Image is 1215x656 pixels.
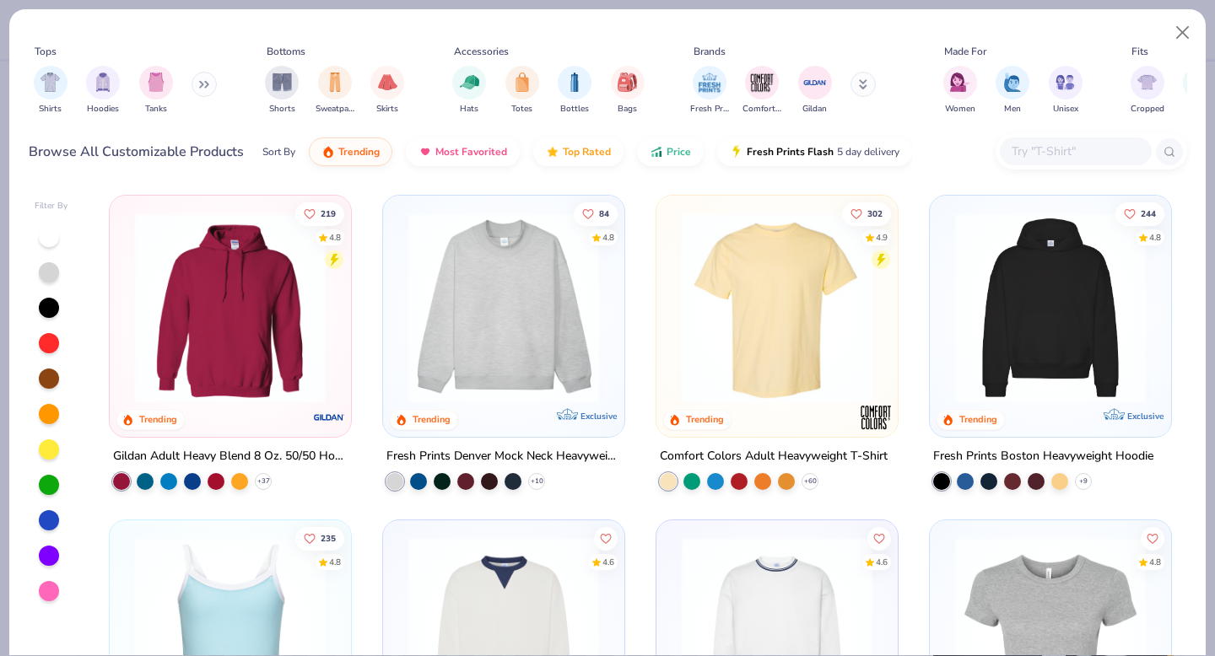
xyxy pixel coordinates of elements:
[690,66,729,116] button: filter button
[321,145,335,159] img: trending.gif
[147,73,165,92] img: Tanks Image
[694,44,726,59] div: Brands
[321,209,337,218] span: 219
[265,66,299,116] div: filter for Shorts
[330,231,342,244] div: 4.8
[867,209,883,218] span: 302
[513,73,532,92] img: Totes Image
[452,66,486,116] button: filter button
[747,145,834,159] span: Fresh Prints Flash
[312,401,346,434] img: Gildan logo
[1149,231,1161,244] div: 4.8
[599,209,609,218] span: 84
[742,66,781,116] button: filter button
[1131,66,1164,116] div: filter for Cropped
[618,103,637,116] span: Bags
[39,103,62,116] span: Shirts
[435,145,507,159] span: Most Favorited
[273,73,292,92] img: Shorts Image
[803,476,816,487] span: + 60
[602,231,614,244] div: 4.8
[505,66,539,116] div: filter for Totes
[558,66,591,116] div: filter for Bottles
[943,66,977,116] button: filter button
[802,103,827,116] span: Gildan
[34,66,67,116] div: filter for Shirts
[257,476,270,487] span: + 37
[607,212,815,403] img: a90f7c54-8796-4cb2-9d6e-4e9644cfe0fe
[594,526,618,550] button: Like
[1010,142,1140,161] input: Try "T-Shirt"
[1141,526,1164,550] button: Like
[802,70,828,95] img: Gildan Image
[145,103,167,116] span: Tanks
[400,212,607,403] img: f5d85501-0dbb-4ee4-b115-c08fa3845d83
[386,446,621,467] div: Fresh Prints Denver Mock Neck Heavyweight Sweatshirt
[34,66,67,116] button: filter button
[749,70,775,95] img: Comfort Colors Image
[1049,66,1083,116] button: filter button
[580,411,617,422] span: Exclusive
[452,66,486,116] div: filter for Hats
[859,401,893,434] img: Comfort Colors logo
[1056,73,1075,92] img: Unisex Image
[546,145,559,159] img: TopRated.gif
[321,534,337,542] span: 235
[316,66,354,116] button: filter button
[316,66,354,116] div: filter for Sweatpants
[880,212,1088,403] img: e55d29c3-c55d-459c-bfd9-9b1c499ab3c6
[611,66,645,116] button: filter button
[370,66,404,116] div: filter for Skirts
[933,446,1153,467] div: Fresh Prints Boston Heavyweight Hoodie
[1131,44,1148,59] div: Fits
[618,73,636,92] img: Bags Image
[996,66,1029,116] div: filter for Men
[316,103,354,116] span: Sweatpants
[611,66,645,116] div: filter for Bags
[1003,73,1022,92] img: Men Image
[690,103,729,116] span: Fresh Prints
[742,103,781,116] span: Comfort Colors
[338,145,380,159] span: Trending
[1149,556,1161,568] div: 4.8
[945,103,975,116] span: Women
[376,103,398,116] span: Skirts
[1141,209,1156,218] span: 244
[265,66,299,116] button: filter button
[697,70,722,95] img: Fresh Prints Image
[505,66,539,116] button: filter button
[1131,103,1164,116] span: Cropped
[574,202,618,225] button: Like
[460,103,478,116] span: Hats
[673,212,881,403] img: 029b8af0-80e6-406f-9fdc-fdf898547912
[94,73,112,92] img: Hoodies Image
[113,446,348,467] div: Gildan Adult Heavy Blend 8 Oz. 50/50 Hooded Sweatshirt
[943,66,977,116] div: filter for Women
[267,44,305,59] div: Bottoms
[330,556,342,568] div: 4.8
[950,73,969,92] img: Women Image
[660,446,888,467] div: Comfort Colors Adult Heavyweight T-Shirt
[560,103,589,116] span: Bottles
[511,103,532,116] span: Totes
[296,526,345,550] button: Like
[602,556,614,568] div: 4.6
[139,66,173,116] button: filter button
[867,526,891,550] button: Like
[1053,103,1078,116] span: Unisex
[262,144,295,159] div: Sort By
[944,44,986,59] div: Made For
[637,137,704,166] button: Price
[1079,476,1088,487] span: + 9
[309,137,392,166] button: Trending
[947,212,1154,403] img: 91acfc32-fd48-4d6b-bdad-a4c1a30ac3fc
[565,73,584,92] img: Bottles Image
[269,103,295,116] span: Shorts
[378,73,397,92] img: Skirts Image
[29,142,244,162] div: Browse All Customizable Products
[730,145,743,159] img: flash.gif
[717,137,912,166] button: Fresh Prints Flash5 day delivery
[139,66,173,116] div: filter for Tanks
[837,142,899,162] span: 5 day delivery
[1131,66,1164,116] button: filter button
